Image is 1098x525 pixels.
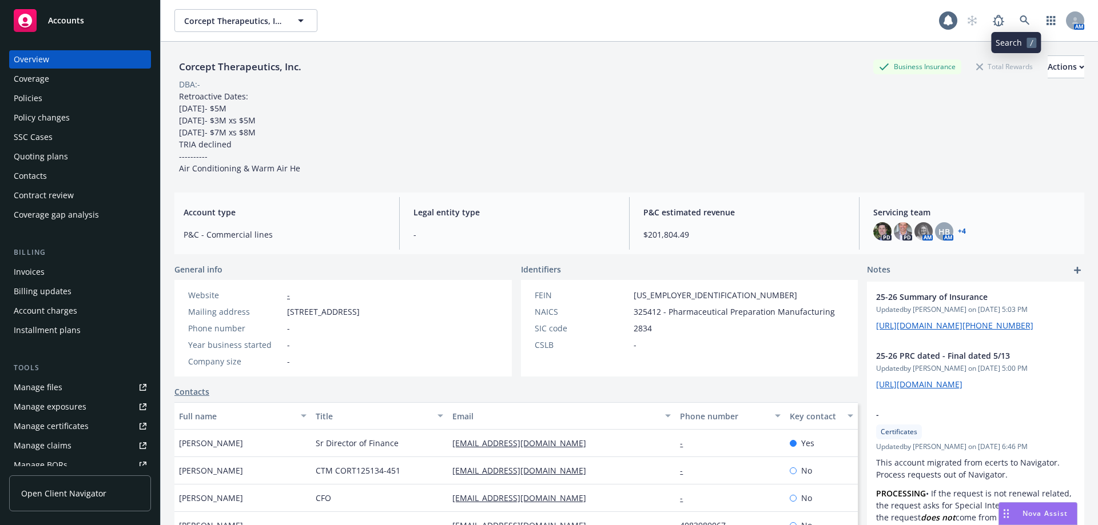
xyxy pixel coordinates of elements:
a: Coverage gap analysis [9,206,151,224]
span: [US_EMPLOYER_IDENTIFICATION_NUMBER] [634,289,797,301]
span: Nova Assist [1023,508,1068,518]
span: - [287,355,290,367]
a: Start snowing [961,9,984,32]
div: Phone number [680,410,767,422]
span: P&C estimated revenue [643,206,845,218]
a: [URL][DOMAIN_NAME] [876,379,962,390]
span: Yes [801,437,814,449]
span: CFO [316,492,331,504]
a: Account charges [9,302,151,320]
strong: PROCESSING [876,488,926,499]
div: 25-26 PRC dated - Final dated 5/13Updatedby [PERSON_NAME] on [DATE] 5:00 PM[URL][DOMAIN_NAME] [867,340,1084,399]
div: Corcept Therapeutics, Inc. [174,59,306,74]
a: - [680,492,692,503]
button: Nova Assist [998,502,1077,525]
img: photo [873,222,892,241]
span: Updated by [PERSON_NAME] on [DATE] 5:00 PM [876,363,1075,374]
span: 25-26 PRC dated - Final dated 5/13 [876,350,1045,362]
div: Billing [9,247,151,258]
a: Invoices [9,263,151,281]
a: Manage exposures [9,398,151,416]
div: Manage exposures [14,398,86,416]
a: [EMAIL_ADDRESS][DOMAIN_NAME] [452,465,595,476]
div: Total Rewards [970,59,1039,74]
a: [EMAIL_ADDRESS][DOMAIN_NAME] [452,492,595,503]
a: Policies [9,89,151,107]
div: Phone number [188,322,283,334]
div: Title [316,410,431,422]
div: DBA: - [179,78,200,90]
p: This account migrated from ecerts to Navigator. Process requests out of Navigator. [876,456,1075,480]
span: HB [938,226,950,238]
span: No [801,464,812,476]
a: Report a Bug [987,9,1010,32]
a: - [287,290,290,300]
a: - [680,438,692,448]
div: Account charges [14,302,77,320]
span: CTM CORT125134-451 [316,464,400,476]
span: Updated by [PERSON_NAME] on [DATE] 6:46 PM [876,442,1075,452]
span: 325412 - Pharmaceutical Preparation Manufacturing [634,306,835,318]
span: 25-26 Summary of Insurance [876,291,1045,303]
a: Search [1013,9,1036,32]
button: Corcept Therapeutics, Inc. [174,9,317,32]
span: - [287,339,290,351]
span: [PERSON_NAME] [179,437,243,449]
span: Legal entity type [413,206,615,218]
span: [PERSON_NAME] [179,492,243,504]
span: [STREET_ADDRESS] [287,306,360,318]
div: Business Insurance [873,59,961,74]
div: Manage claims [14,436,71,455]
a: Manage certificates [9,417,151,435]
div: 25-26 Summary of InsuranceUpdatedby [PERSON_NAME] on [DATE] 5:03 PM[URL][DOMAIN_NAME][PHONE_NUMBER] [867,282,1084,340]
div: Policy changes [14,109,70,127]
span: Sr Director of Finance [316,437,399,449]
a: Manage files [9,378,151,396]
div: Full name [179,410,294,422]
button: Actions [1048,55,1084,78]
div: Website [188,289,283,301]
div: Installment plans [14,321,81,339]
div: Overview [14,50,49,69]
div: Email [452,410,658,422]
em: does not [921,512,956,523]
div: Year business started [188,339,283,351]
img: photo [894,222,912,241]
a: add [1071,263,1084,277]
div: Actions [1048,56,1084,78]
span: P&C - Commercial lines [184,229,385,241]
span: Identifiers [521,263,561,275]
div: Policies [14,89,42,107]
div: Manage files [14,378,62,396]
span: Certificates [881,427,917,437]
span: No [801,492,812,504]
a: Accounts [9,5,151,37]
div: SSC Cases [14,128,53,146]
button: Full name [174,402,311,430]
span: 2834 [634,322,652,334]
div: Billing updates [14,282,71,300]
a: Contract review [9,186,151,205]
div: FEIN [535,289,629,301]
a: Policy changes [9,109,151,127]
div: Company size [188,355,283,367]
div: CSLB [535,339,629,351]
span: Updated by [PERSON_NAME] on [DATE] 5:03 PM [876,304,1075,315]
a: +4 [958,228,966,235]
div: Invoices [14,263,45,281]
span: Servicing team [873,206,1075,218]
span: Corcept Therapeutics, Inc. [184,15,283,27]
div: Coverage gap analysis [14,206,99,224]
a: Quoting plans [9,147,151,166]
a: [EMAIL_ADDRESS][DOMAIN_NAME] [452,438,595,448]
span: [PERSON_NAME] [179,464,243,476]
span: - [287,322,290,334]
div: Manage certificates [14,417,89,435]
a: SSC Cases [9,128,151,146]
button: Title [311,402,448,430]
button: Phone number [675,402,785,430]
div: Contacts [14,167,47,185]
span: Open Client Navigator [21,487,106,499]
span: Notes [867,263,890,277]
